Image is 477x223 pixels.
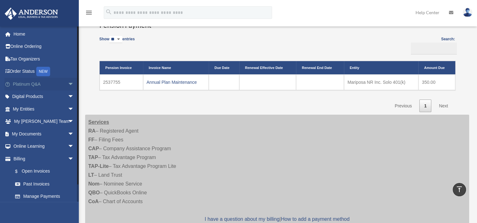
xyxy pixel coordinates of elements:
a: Online Learningarrow_drop_down [4,140,84,153]
span: arrow_drop_down [68,152,80,165]
span: arrow_drop_down [68,115,80,128]
a: Tax Organizers [4,53,84,65]
strong: CAP [88,146,99,151]
a: I have a question about my billing [205,216,279,222]
th: Due Date: activate to sort column ascending [209,61,239,74]
a: Past Invoices [9,178,80,190]
label: Show entries [99,36,135,49]
strong: RA [88,128,96,134]
th: Renewal End Date: activate to sort column ascending [296,61,344,74]
span: arrow_drop_down [68,140,80,153]
input: Search: [411,43,457,54]
a: Annual Plan Maintenance [147,80,197,85]
strong: TAP-Lite [88,163,109,169]
strong: FF [88,137,95,142]
a: $Open Invoices [9,165,77,178]
img: Anderson Advisors Platinum Portal [3,8,60,20]
th: Invoice Name: activate to sort column ascending [143,61,209,74]
a: Previous [390,100,416,112]
a: Next [434,100,453,112]
th: Entity: activate to sort column ascending [344,61,418,74]
span: arrow_drop_down [68,78,80,91]
span: $ [19,168,22,175]
strong: Nom [88,181,100,186]
td: 350.00 [418,74,455,90]
img: User Pic [463,8,472,17]
i: menu [85,9,93,16]
i: vertical_align_top [456,186,463,193]
strong: CoA [88,199,99,204]
strong: Services [88,119,109,125]
th: Renewal Effective Date: activate to sort column ascending [239,61,296,74]
a: 1 [419,100,431,112]
label: Search: [409,36,455,54]
span: arrow_drop_down [68,128,80,140]
a: Online Ordering [4,40,84,53]
td: 2537755 [100,74,143,90]
th: Amount Due: activate to sort column ascending [418,61,455,74]
a: Billingarrow_drop_down [4,152,80,165]
a: Order StatusNEW [4,65,84,78]
a: Home [4,28,84,40]
span: arrow_drop_down [68,103,80,116]
select: Showentries [109,36,122,43]
strong: TAP [88,155,98,160]
a: menu [85,11,93,16]
strong: QBO [88,190,100,195]
a: Manage Payments [9,190,80,203]
td: Mariposa NR Inc. Solo 401(k) [344,74,418,90]
a: My Documentsarrow_drop_down [4,128,84,140]
i: search [105,9,112,15]
a: Digital Productsarrow_drop_down [4,90,84,103]
a: My [PERSON_NAME] Teamarrow_drop_down [4,115,84,128]
a: How to add a payment method [281,216,350,222]
strong: LT [88,172,94,178]
a: Platinum Q&Aarrow_drop_down [4,78,84,90]
a: My Entitiesarrow_drop_down [4,103,84,115]
th: Pension Invoice: activate to sort column descending [100,61,143,74]
div: NEW [36,67,50,76]
span: arrow_drop_down [68,90,80,103]
a: vertical_align_top [453,183,466,196]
